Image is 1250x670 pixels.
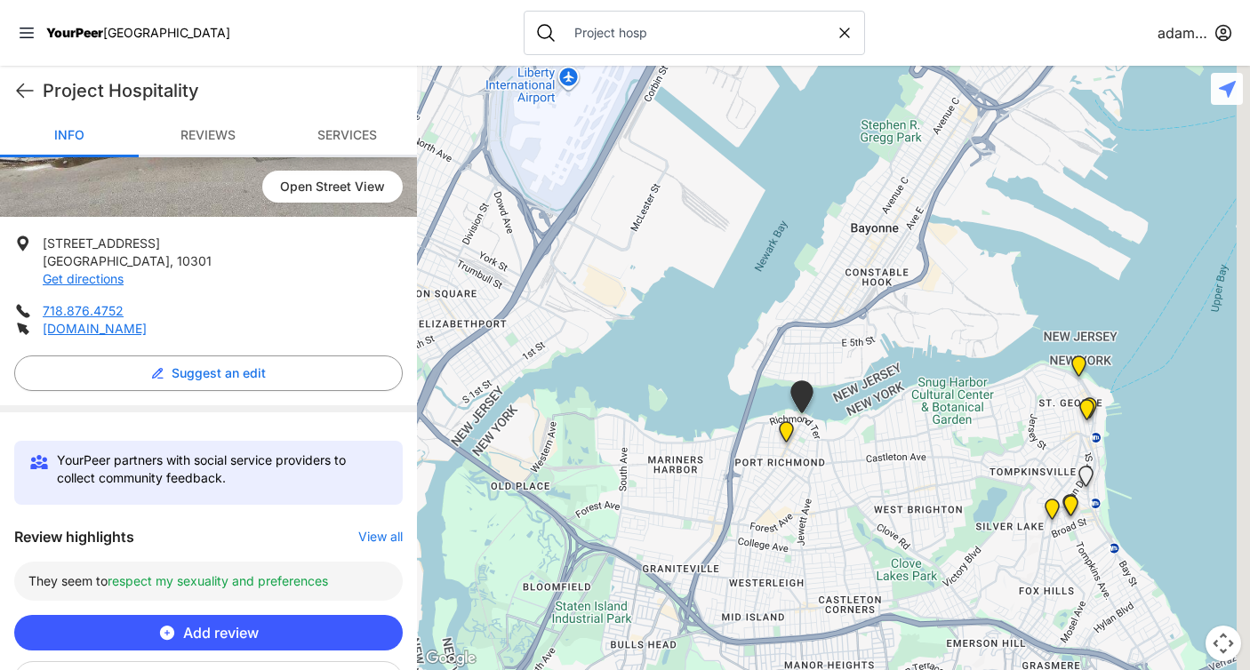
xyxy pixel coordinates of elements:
[775,421,797,450] div: Port Richmond Help Center
[170,253,173,268] span: ,
[46,25,103,40] span: YourPeer
[43,78,403,103] h1: Project Hospitality
[1158,22,1207,44] span: adamabard
[1060,495,1082,523] div: Canal St Help Center
[183,622,259,643] span: Add review
[421,647,480,670] img: Google
[421,647,480,670] a: Open this area in Google Maps (opens a new window)
[43,253,170,268] span: [GEOGRAPHIC_DATA]
[1076,399,1098,427] div: SHOW (Street Health Outreach + Wellness) - Project Hospitality
[14,526,134,547] h3: Review highlights
[787,380,817,420] div: DYCD Youth Drop-in Center
[1206,626,1241,661] button: Map camera controls
[1068,355,1090,384] div: Adult Drop-in Center
[358,528,403,546] button: View all
[46,28,230,38] a: YourPeer[GEOGRAPHIC_DATA]
[1041,499,1063,527] div: SHOW (Street Health Outreach + Wellness) - Project Hospitality, O'Callaghan House
[1075,466,1097,494] div: Bay St. Location - Legal Clinic and Food Pantry
[277,116,416,157] a: Services
[43,321,147,336] a: [DOMAIN_NAME]
[172,364,266,382] span: Suggest an edit
[14,562,403,601] li: They seem to
[14,615,403,650] button: Add review
[1059,494,1081,522] div: SHINE Center
[564,24,836,42] input: Search
[43,271,124,286] a: Get directions
[262,171,403,203] span: Open Street View
[57,451,367,487] p: YourPeer partners with social service providers to collect community feedback.
[43,235,160,251] span: [STREET_ADDRESS]
[108,573,328,588] span: respect my sexuality and preferences
[43,303,124,318] a: 718.876.4752
[1078,397,1101,426] div: Wellness and Recovery Center
[103,25,230,40] span: [GEOGRAPHIC_DATA]
[139,116,277,157] a: Reviews
[1158,22,1232,44] button: adamabard
[177,253,212,268] span: 10301
[14,355,403,391] button: Suggest an edit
